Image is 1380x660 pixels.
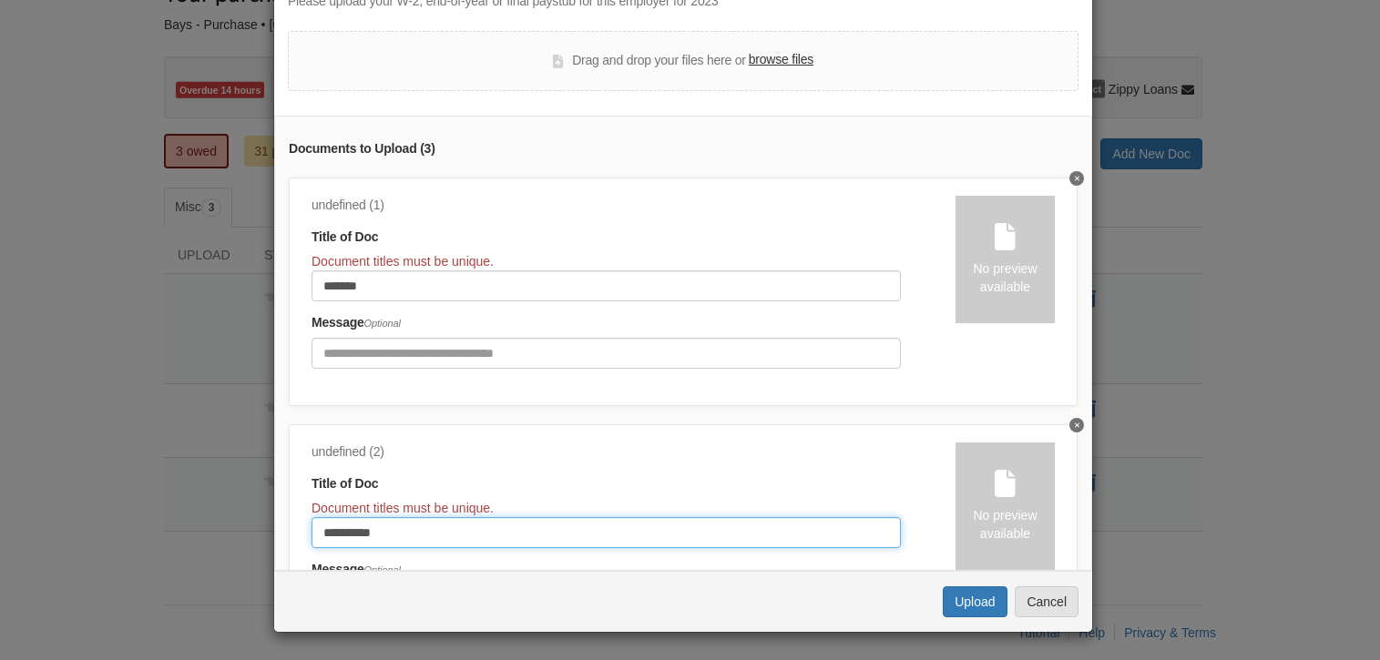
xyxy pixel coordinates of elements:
label: Title of Doc [312,228,378,248]
div: No preview available [956,259,1055,296]
button: Delete W2 2023 [1069,171,1084,186]
div: undefined (2) [312,442,901,462]
label: browse files [749,50,813,70]
button: Cancel [1015,586,1078,617]
button: Upload [943,586,1007,617]
div: undefined (1) [312,196,901,216]
input: Document Title [312,517,901,548]
button: Delete W2 2023- 2 [1069,418,1084,432]
span: Optional [364,318,401,329]
label: Title of Doc [312,474,378,494]
input: Document Title [312,270,901,301]
div: Document titles must be unique. [312,499,901,517]
div: No preview available [956,506,1055,543]
div: Document titles must be unique. [312,252,901,270]
label: Message [312,560,401,580]
div: Drag and drop your files here or [553,50,813,72]
div: Documents to Upload ( 3 ) [289,139,1078,159]
input: Include any comments on this document [312,338,901,369]
span: Optional [364,564,401,575]
label: Message [312,313,401,333]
